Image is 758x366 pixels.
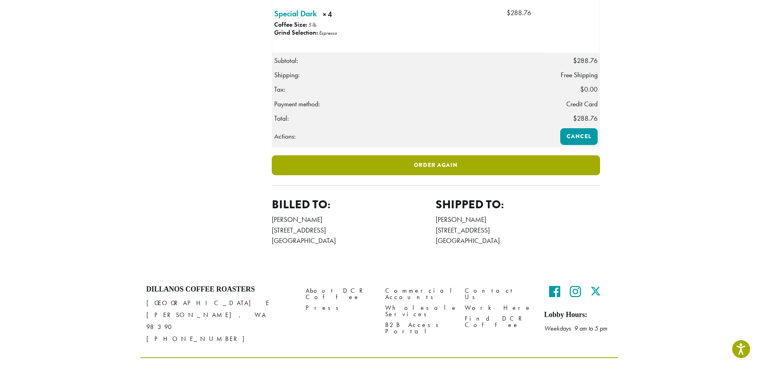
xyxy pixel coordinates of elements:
[274,20,307,29] strong: Coffee Size:
[272,155,600,175] a: Order again
[272,126,545,147] th: Actions:
[560,128,598,145] a: Cancel order 365329
[146,297,294,345] p: [GEOGRAPHIC_DATA] E [PERSON_NAME], WA 98390 [PHONE_NUMBER]
[465,285,532,302] a: Contact Us
[274,28,318,37] strong: Grind Selection:
[385,285,453,302] a: Commercial Accounts
[274,8,317,20] a: Special Dark
[507,8,511,17] span: $
[573,114,577,123] span: $
[580,85,598,94] span: 0.00
[436,214,600,246] address: [PERSON_NAME] [STREET_ADDRESS] [GEOGRAPHIC_DATA]
[308,22,316,28] p: 5 lb
[272,82,545,96] th: Tax:
[306,303,373,313] a: Press
[319,29,337,36] p: Espresso
[465,313,532,331] a: Find DCR Coffee
[272,198,436,211] h2: Billed to:
[436,198,600,211] h2: Shipped to:
[272,97,545,111] th: Payment method:
[306,285,373,302] a: About DCR Coffee
[544,324,607,333] em: Weekdays 9 am to 5 pm
[272,214,436,246] address: [PERSON_NAME] [STREET_ADDRESS] [GEOGRAPHIC_DATA]
[323,9,359,22] strong: × 4
[385,320,453,337] a: B2B Access Portal
[545,68,600,82] td: Free Shipping
[146,285,294,294] h4: Dillanos Coffee Roasters
[545,97,600,111] td: Credit Card
[272,68,545,82] th: Shipping:
[573,114,598,123] span: 288.76
[272,111,545,126] th: Total:
[573,56,577,65] span: $
[580,85,584,94] span: $
[573,56,598,65] span: 288.76
[465,303,532,313] a: Work Here
[507,8,531,17] bdi: 288.76
[544,311,612,319] h5: Lobby Hours:
[272,53,545,68] th: Subtotal:
[385,303,453,320] a: Wholesale Services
